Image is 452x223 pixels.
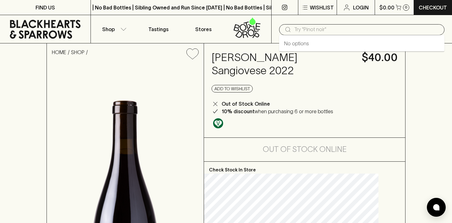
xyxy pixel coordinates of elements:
p: Login [353,4,369,11]
p: Check Stock In Store [204,162,405,174]
h4: $40.00 [362,51,398,64]
a: Tastings [136,15,181,43]
p: Wishlist [310,4,334,11]
div: No options [279,35,444,52]
a: Made without the use of any animal products. [212,117,225,130]
p: Shop [102,25,115,33]
button: Shop [91,15,136,43]
a: Stores [181,15,226,43]
img: bubble-icon [433,204,439,210]
p: when purchasing 6 or more bottles [222,108,333,115]
button: Add to wishlist [212,85,253,92]
p: Checkout [419,4,447,11]
input: Try "Pinot noir" [294,25,439,35]
a: SHOP [71,49,85,55]
h4: [PERSON_NAME] Sangiovese 2022 [212,51,354,77]
p: FIND US [36,4,55,11]
a: HOME [52,49,66,55]
p: $0.00 [379,4,394,11]
p: Tastings [148,25,168,33]
b: 10% discount [222,109,255,114]
p: 0 [405,6,407,9]
h5: Out of Stock Online [263,144,347,154]
img: Vegan [213,118,223,128]
p: Stores [195,25,212,33]
button: Add to wishlist [184,46,201,62]
p: Out of Stock Online [222,100,270,108]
